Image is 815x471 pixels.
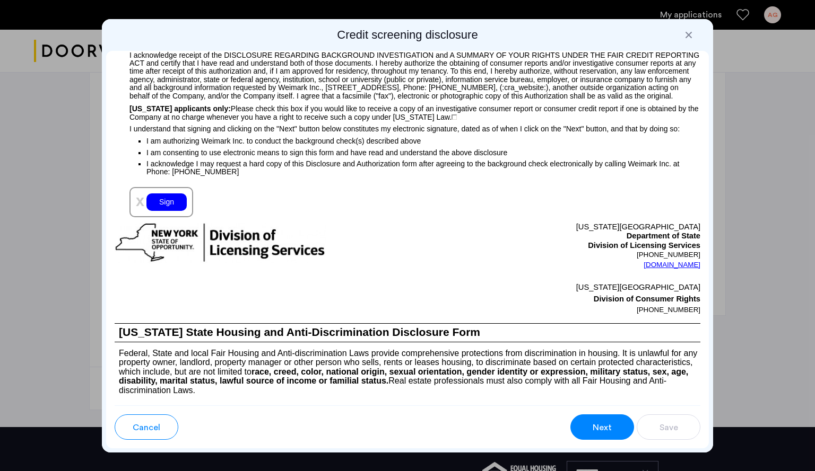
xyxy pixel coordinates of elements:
[452,114,457,120] img: 4LAxfPwtD6BVinC2vKR9tPz10Xbrctccj4YAocJUAAAAASUVORK5CYIIA
[106,28,709,42] h2: Credit screening disclosure
[133,421,160,434] span: Cancel
[637,414,700,440] button: button
[146,134,700,147] p: I am authorizing Weimark Inc. to conduct the background check(s) described above
[407,232,700,241] p: Department of State
[129,104,231,113] span: [US_STATE] applicants only:
[593,421,612,434] span: Next
[115,342,700,395] p: Federal, State and local Fair Housing and Anti-discrimination Laws provide comprehensive protecti...
[115,414,178,440] button: button
[407,223,700,232] p: [US_STATE][GEOGRAPHIC_DATA]
[660,421,678,434] span: Save
[146,159,700,176] p: I acknowledge I may request a hard copy of this Disclosure and Authorization form after agreeing ...
[115,324,700,342] h1: [US_STATE] State Housing and Anti-Discrimination Disclosure Form
[115,223,326,263] img: new-york-logo.png
[119,367,688,385] b: race, creed, color, national origin, sexual orientation, gender identity or expression, military ...
[407,305,700,315] p: [PHONE_NUMBER]
[146,193,187,211] div: Sign
[115,122,700,134] p: I understand that signing and clicking on the "Next" button below constitutes my electronic signa...
[115,46,700,100] p: I acknowledge receipt of the DISCLOSURE REGARDING BACKGROUND INVESTIGATION and A SUMMARY OF YOUR ...
[407,251,700,259] p: [PHONE_NUMBER]
[407,281,700,293] p: [US_STATE][GEOGRAPHIC_DATA]
[644,260,700,270] a: [DOMAIN_NAME]
[407,241,700,251] p: Division of Licensing Services
[136,192,144,209] span: x
[570,414,634,440] button: button
[115,100,700,122] p: Please check this box if you would like to receive a copy of an investigative consumer report or ...
[407,293,700,305] p: Division of Consumer Rights
[146,147,700,158] p: I am consenting to use electronic means to sign this form and have read and understand the above ...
